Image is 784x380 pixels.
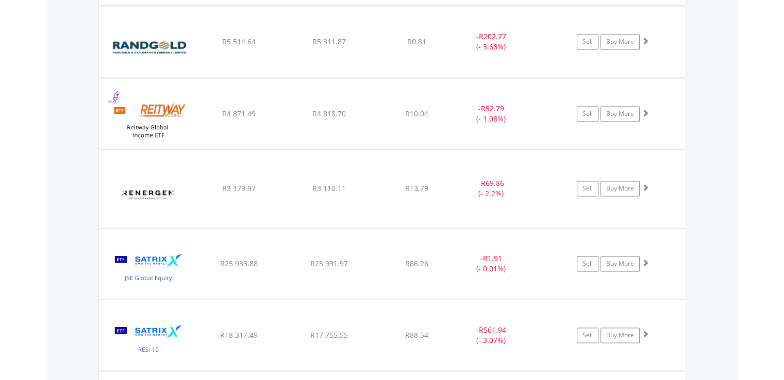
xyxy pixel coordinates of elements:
[479,325,506,335] span: R561.94
[600,256,640,271] a: Buy More
[479,31,506,41] span: R202.77
[600,34,640,49] a: Buy More
[220,258,258,268] span: R25 933.88
[405,183,428,193] span: R13.79
[453,103,530,124] div: - (- 1.08%)
[222,109,256,118] span: R4 871.49
[222,37,256,46] span: R5 514.64
[104,241,193,297] img: EQU.ZA.STXJGE.png
[600,327,640,343] a: Buy More
[577,256,598,271] a: Sell
[577,106,598,122] a: Sell
[577,34,598,49] a: Sell
[222,183,256,193] span: R3 179.97
[405,330,428,340] span: R88.54
[220,330,258,340] span: R18 317.49
[577,181,598,196] a: Sell
[483,253,502,263] span: R1.91
[405,258,428,268] span: R86.26
[600,181,640,196] a: Buy More
[312,109,346,118] span: R4 818.70
[453,253,530,274] div: - (- 0.01%)
[453,31,530,52] div: - (- 3.68%)
[310,330,348,340] span: R17 755.55
[312,37,346,46] span: R5 311.87
[104,91,193,146] img: EQU.ZA.RWINC.png
[312,183,346,193] span: R3 110.11
[453,325,530,346] div: - (- 3.07%)
[405,109,428,118] span: R10.04
[481,178,504,188] span: R69.86
[104,163,193,224] img: EQU.ZA.REN.png
[600,106,640,122] a: Buy More
[481,103,504,113] span: R52.79
[104,19,193,75] img: EQU.ZA.RNG.png
[577,327,598,343] a: Sell
[453,178,530,199] div: - (- 2.2%)
[310,258,348,268] span: R25 931.97
[104,313,193,368] img: EQU.ZA.STXRES.png
[407,37,426,46] span: R0.81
